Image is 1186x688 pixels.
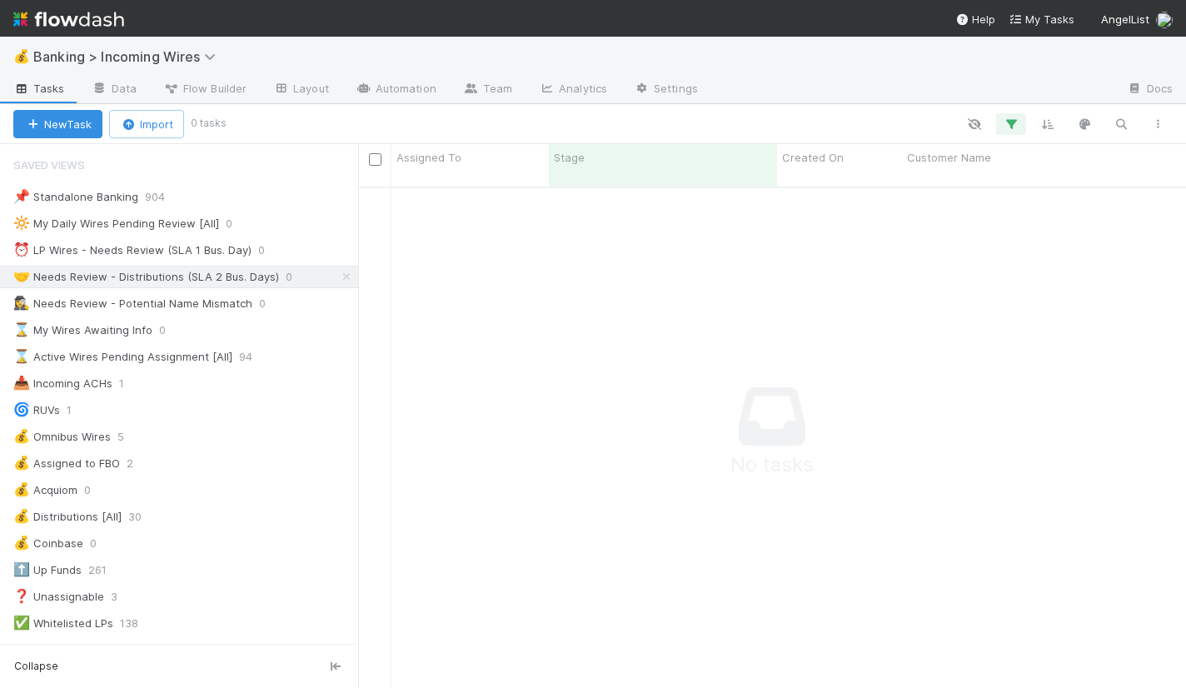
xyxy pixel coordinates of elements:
[13,5,124,33] img: logo-inverted-e16ddd16eac7371096b0.svg
[13,482,30,496] span: 💰
[84,480,107,501] span: 0
[782,149,844,166] span: Created On
[342,77,450,103] a: Automation
[128,506,158,527] span: 30
[67,400,88,421] span: 1
[259,293,282,314] span: 0
[13,213,219,234] div: My Daily Wires Pending Review [All]
[13,216,30,230] span: 🔆
[13,148,85,182] span: Saved Views
[159,320,182,341] span: 0
[13,269,30,283] span: 🤝
[191,116,227,131] small: 0 tasks
[13,296,30,310] span: 🕵️‍♀️
[554,149,585,166] span: Stage
[955,11,995,27] div: Help
[13,616,30,630] span: ✅
[13,267,279,287] div: Needs Review - Distributions (SLA 2 Bus. Days)
[119,373,141,394] span: 1
[145,187,182,207] span: 904
[13,456,30,470] span: 💰
[396,149,461,166] span: Assigned To
[369,153,381,166] input: Toggle All Rows Selected
[13,613,113,634] div: Whitelisted LPs
[13,346,232,367] div: Active Wires Pending Assignment [All]
[450,77,526,103] a: Team
[78,77,150,103] a: Data
[1114,77,1186,103] a: Docs
[13,242,30,257] span: ⏰
[90,533,113,554] span: 0
[907,149,991,166] span: Customer Name
[13,373,112,394] div: Incoming ACHs
[120,613,155,634] span: 138
[33,48,224,65] span: Banking > Incoming Wires
[13,453,120,474] div: Assigned to FBO
[13,110,102,138] button: NewTask
[13,536,30,550] span: 💰
[13,533,83,554] div: Coinbase
[13,322,30,337] span: ⌛
[286,267,309,287] span: 0
[258,240,282,261] span: 0
[13,560,82,581] div: Up Funds
[526,77,620,103] a: Analytics
[13,293,252,314] div: Needs Review - Potential Name Mismatch
[127,453,150,474] span: 2
[88,560,123,581] span: 261
[13,376,30,390] span: 📥
[13,586,104,607] div: Unassignable
[13,189,30,203] span: 📌
[13,240,252,261] div: LP Wires - Needs Review (SLA 1 Bus. Day)
[13,49,30,63] span: 💰
[117,426,141,447] span: 5
[13,80,65,97] span: Tasks
[13,589,30,603] span: ❓
[1009,11,1074,27] a: My Tasks
[13,506,122,527] div: Distributions [All]
[13,562,30,576] span: ⬆️
[1156,12,1173,28] img: avatar_eacbd5bb-7590-4455-a9e9-12dcb5674423.png
[163,80,247,97] span: Flow Builder
[13,400,60,421] div: RUVs
[14,659,58,674] span: Collapse
[260,77,342,103] a: Layout
[13,320,152,341] div: My Wires Awaiting Info
[226,213,249,234] span: 0
[109,110,184,138] button: Import
[13,426,111,447] div: Omnibus Wires
[1101,12,1149,26] span: AngelList
[620,77,711,103] a: Settings
[111,586,134,607] span: 3
[13,349,30,363] span: ⌛
[239,346,269,367] span: 94
[13,402,30,416] span: 🌀
[13,429,30,443] span: 💰
[13,187,138,207] div: Standalone Banking
[150,77,260,103] a: Flow Builder
[13,639,49,672] span: Stage
[13,509,30,523] span: 💰
[1009,12,1074,26] span: My Tasks
[13,480,77,501] div: Acquiom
